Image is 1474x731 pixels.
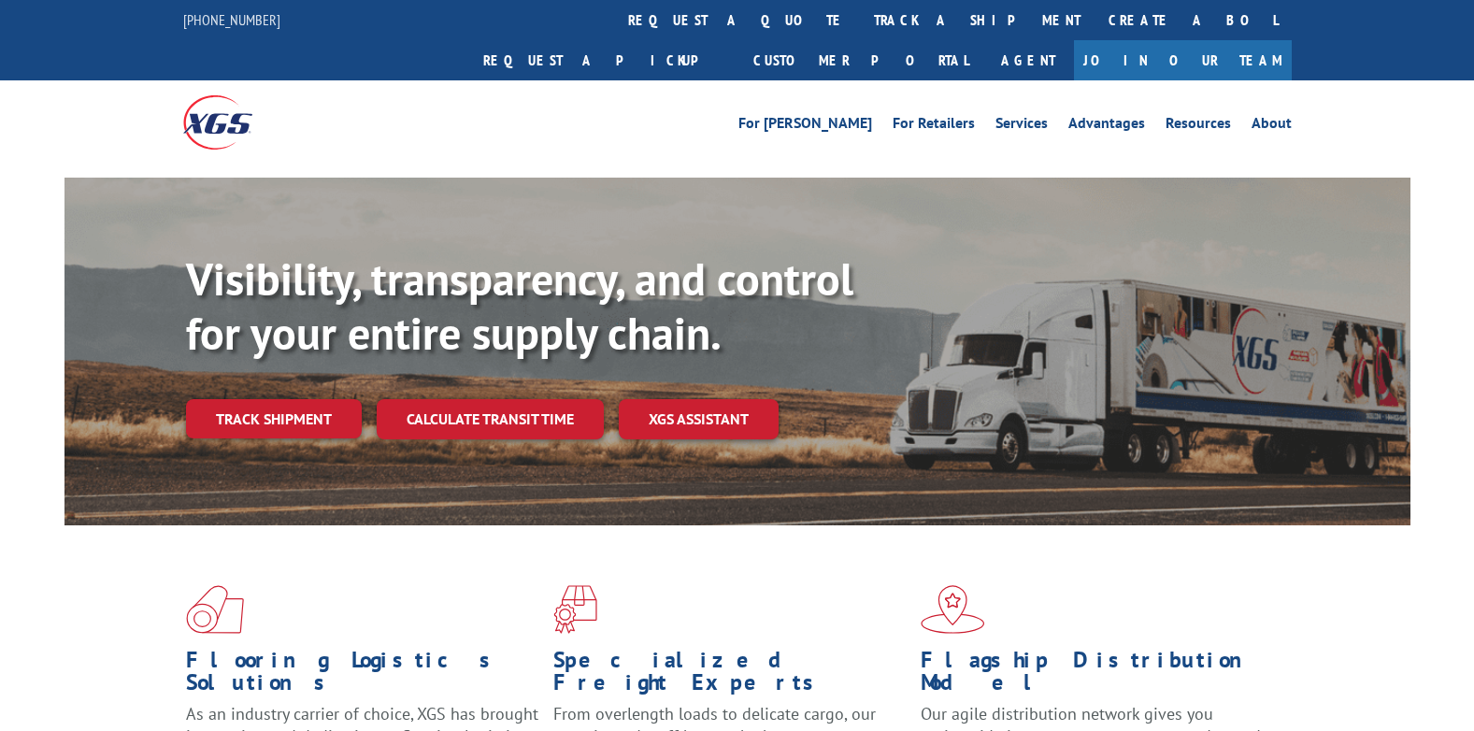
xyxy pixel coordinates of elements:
a: Calculate transit time [377,399,604,439]
b: Visibility, transparency, and control for your entire supply chain. [186,250,853,362]
a: Request a pickup [469,40,739,80]
h1: Flagship Distribution Model [921,649,1274,703]
a: About [1252,116,1292,136]
h1: Specialized Freight Experts [553,649,907,703]
a: Services [995,116,1048,136]
img: xgs-icon-focused-on-flooring-red [553,585,597,634]
a: Track shipment [186,399,362,438]
img: xgs-icon-total-supply-chain-intelligence-red [186,585,244,634]
a: Customer Portal [739,40,982,80]
img: xgs-icon-flagship-distribution-model-red [921,585,985,634]
a: Resources [1166,116,1231,136]
a: Join Our Team [1074,40,1292,80]
a: [PHONE_NUMBER] [183,10,280,29]
a: XGS ASSISTANT [619,399,779,439]
a: For Retailers [893,116,975,136]
a: Advantages [1068,116,1145,136]
a: For [PERSON_NAME] [738,116,872,136]
a: Agent [982,40,1074,80]
h1: Flooring Logistics Solutions [186,649,539,703]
